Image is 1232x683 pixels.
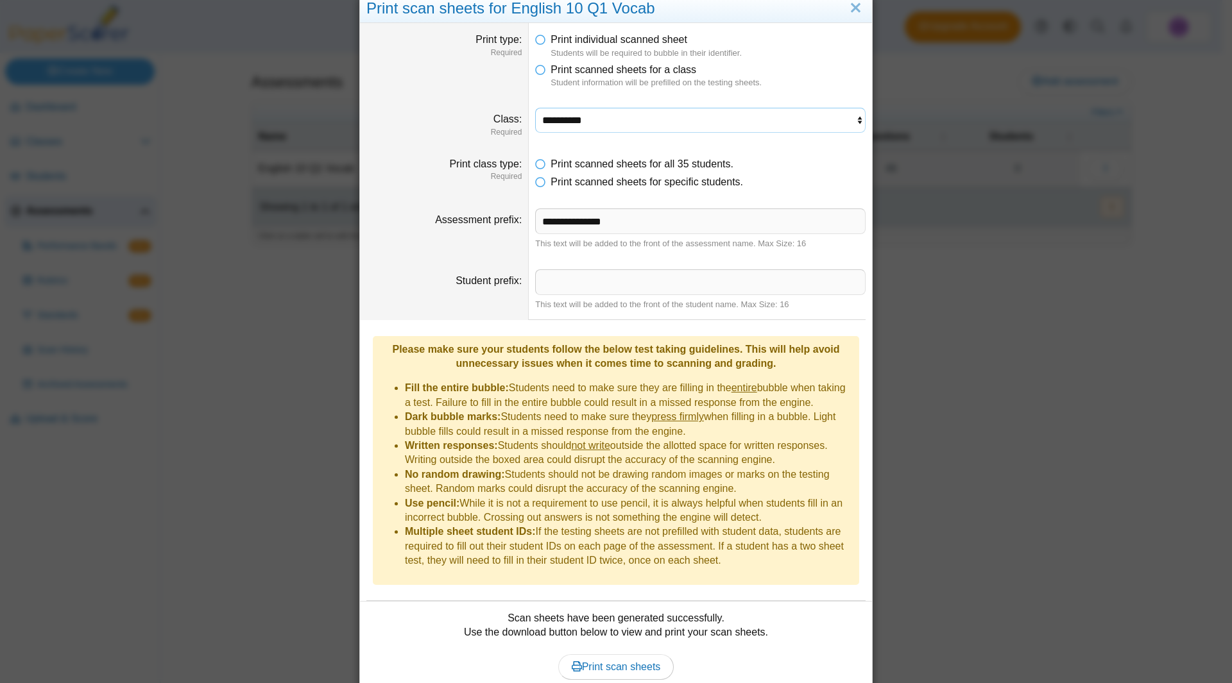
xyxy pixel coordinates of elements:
label: Student prefix [456,275,522,286]
b: No random drawing: [405,469,505,480]
span: Print scanned sheets for specific students. [551,176,743,187]
u: not write [571,440,610,451]
b: Multiple sheet student IDs: [405,526,536,537]
li: Students should not be drawing random images or marks on the testing sheet. Random marks could di... [405,468,853,496]
label: Print type [475,34,522,45]
dfn: Required [366,171,522,182]
div: This text will be added to the front of the assessment name. Max Size: 16 [535,238,866,249]
b: Please make sure your students follow the below test taking guidelines. This will help avoid unne... [392,344,839,369]
label: Class [493,114,522,124]
dfn: Required [366,47,522,58]
li: If the testing sheets are not prefilled with student data, students are required to fill out thei... [405,525,853,568]
span: Print scan sheets [572,661,661,672]
b: Fill the entire bubble: [405,382,509,393]
li: While it is not a requirement to use pencil, it is always helpful when students fill in an incorr... [405,496,853,525]
li: Students should outside the allotted space for written responses. Writing outside the boxed area ... [405,439,853,468]
dfn: Required [366,127,522,138]
b: Written responses: [405,440,498,451]
div: This text will be added to the front of the student name. Max Size: 16 [535,299,866,310]
label: Print class type [449,158,522,169]
a: Print scan sheets [558,654,674,680]
span: Print scanned sheets for all 35 students. [551,158,733,169]
span: Print individual scanned sheet [551,34,687,45]
dfn: Student information will be prefilled on the testing sheets. [551,77,866,89]
span: Print scanned sheets for a class [551,64,696,75]
li: Students need to make sure they are filling in the bubble when taking a test. Failure to fill in ... [405,381,853,410]
u: entire [732,382,757,393]
label: Assessment prefix [435,214,522,225]
b: Use pencil: [405,498,459,509]
li: Students need to make sure they when filling in a bubble. Light bubble fills could result in a mi... [405,410,853,439]
b: Dark bubble marks: [405,411,501,422]
u: press firmly [651,411,704,422]
dfn: Students will be required to bubble in their identifier. [551,47,866,59]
